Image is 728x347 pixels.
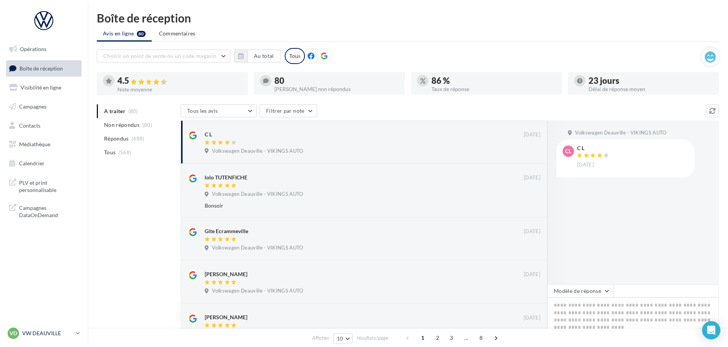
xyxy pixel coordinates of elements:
[5,200,83,222] a: Campagnes DataOnDemand
[212,288,303,294] span: Volkswagen Deauville - VIKINGS AUTO
[19,122,40,128] span: Contacts
[212,191,303,198] span: Volkswagen Deauville - VIKINGS AUTO
[431,332,444,344] span: 2
[117,87,242,92] div: Note moyenne
[10,329,17,337] span: VD
[577,162,594,168] span: [DATE]
[524,228,540,235] span: [DATE]
[575,130,666,136] span: Volkswagen Deauville - VIKINGS AUTO
[103,53,216,59] span: Choisir un point de vente ou un code magasin
[212,245,303,251] span: Volkswagen Deauville - VIKINGS AUTO
[21,84,61,91] span: Visibilité en ligne
[5,118,83,134] a: Contacts
[577,146,611,151] div: C L
[5,99,83,115] a: Campagnes
[524,315,540,321] span: [DATE]
[260,104,317,117] button: Filtrer par note
[119,149,131,155] span: (568)
[104,135,129,142] span: Répondus
[205,202,491,209] div: Bonsoir
[234,50,281,62] button: Au total
[445,332,457,344] span: 3
[588,77,713,85] div: 23 jours
[97,50,230,62] button: Choisir un point de vente ou un code magasin
[417,332,429,344] span: 1
[104,121,140,129] span: Non répondus
[5,155,83,171] a: Calendrier
[205,227,248,235] div: Gite Ecrammeville
[205,313,247,321] div: [PERSON_NAME]
[19,65,63,71] span: Boîte de réception
[205,270,247,278] div: [PERSON_NAME]
[19,177,79,194] span: PLV et print personnalisable
[143,122,152,128] span: (80)
[5,136,83,152] a: Médiathèque
[285,48,305,64] div: Tous
[205,131,212,138] div: C L
[97,12,719,24] div: Boîte de réception
[5,80,83,96] a: Visibilité en ligne
[19,141,50,147] span: Médiathèque
[431,86,556,92] div: Taux de réponse
[19,160,45,166] span: Calendrier
[5,60,83,77] a: Boîte de réception
[20,46,47,52] span: Opérations
[588,86,713,92] div: Délai de réponse moyen
[475,332,487,344] span: 8
[181,104,257,117] button: Tous les avis
[5,174,83,197] a: PLV et print personnalisable
[524,271,540,278] span: [DATE]
[547,285,614,297] button: Modèle de réponse
[117,77,242,85] div: 4.5
[22,329,73,337] p: VW DEAUVILLE
[159,30,196,37] span: Commentaires
[334,333,353,344] button: 10
[247,50,281,62] button: Au total
[19,203,79,219] span: Campagnes DataOnDemand
[565,147,571,155] span: CL
[212,148,303,155] span: Volkswagen Deauville - VIKINGS AUTO
[6,326,82,341] a: VD VW DEAUVILLE
[19,103,47,110] span: Campagnes
[131,136,144,142] span: (488)
[205,174,247,181] div: lolo TUTENFICHE
[460,332,472,344] span: ...
[702,321,720,339] div: Open Intercom Messenger
[187,107,218,114] span: Tous les avis
[5,41,83,57] a: Opérations
[104,149,115,156] span: Tous
[524,131,540,138] span: [DATE]
[524,174,540,181] span: [DATE]
[357,334,388,342] span: résultats/page
[274,86,399,92] div: [PERSON_NAME] non répondus
[337,336,343,342] span: 10
[274,77,399,85] div: 80
[431,77,556,85] div: 86 %
[312,334,329,342] span: Afficher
